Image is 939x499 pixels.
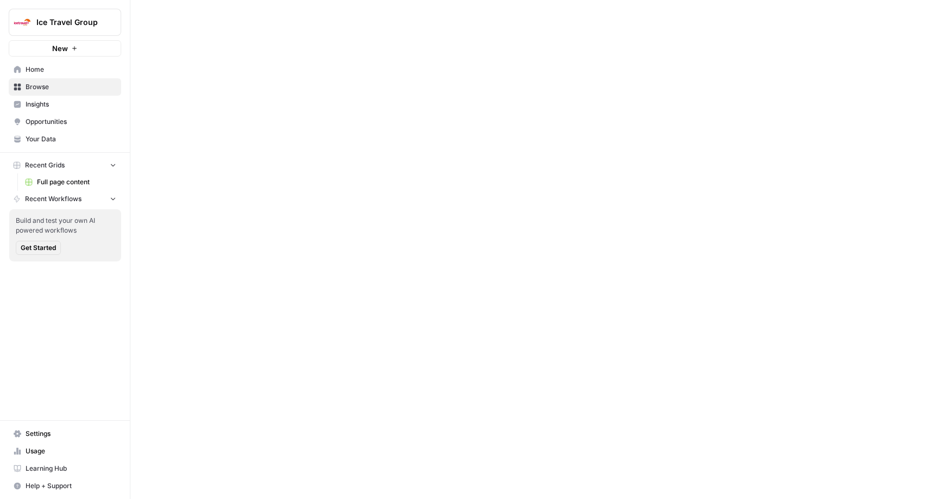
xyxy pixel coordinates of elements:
[36,17,102,28] span: Ice Travel Group
[9,40,121,57] button: New
[16,216,115,235] span: Build and test your own AI powered workflows
[9,477,121,495] button: Help + Support
[9,61,121,78] a: Home
[25,194,82,204] span: Recent Workflows
[26,429,116,439] span: Settings
[9,130,121,148] a: Your Data
[12,13,32,32] img: Ice Travel Group Logo
[37,177,116,187] span: Full page content
[9,442,121,460] a: Usage
[26,481,116,491] span: Help + Support
[21,243,56,253] span: Get Started
[52,43,68,54] span: New
[26,446,116,456] span: Usage
[9,9,121,36] button: Workspace: Ice Travel Group
[26,464,116,473] span: Learning Hub
[9,157,121,173] button: Recent Grids
[20,173,121,191] a: Full page content
[26,82,116,92] span: Browse
[9,425,121,442] a: Settings
[9,78,121,96] a: Browse
[26,134,116,144] span: Your Data
[26,65,116,74] span: Home
[9,191,121,207] button: Recent Workflows
[9,113,121,130] a: Opportunities
[26,99,116,109] span: Insights
[9,96,121,113] a: Insights
[16,241,61,255] button: Get Started
[9,460,121,477] a: Learning Hub
[25,160,65,170] span: Recent Grids
[26,117,116,127] span: Opportunities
